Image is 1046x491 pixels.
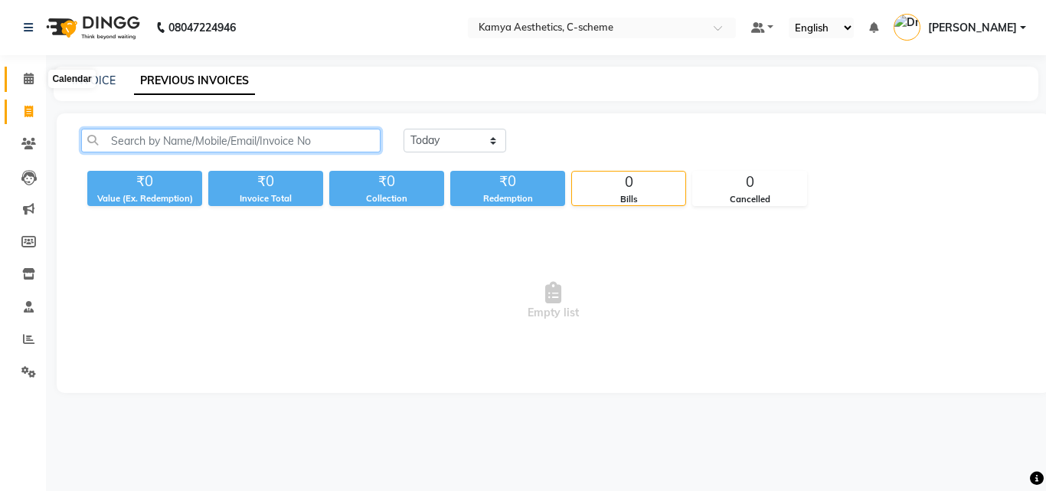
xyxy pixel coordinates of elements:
img: logo [39,6,144,49]
div: ₹0 [329,171,444,192]
div: ₹0 [87,171,202,192]
div: Value (Ex. Redemption) [87,192,202,205]
input: Search by Name/Mobile/Email/Invoice No [81,129,381,152]
div: 0 [693,172,806,193]
div: ₹0 [208,171,323,192]
div: Redemption [450,192,565,205]
a: PREVIOUS INVOICES [134,67,255,95]
img: Dr Tanvi Ahmed [894,14,920,41]
span: Empty list [81,224,1025,378]
div: Collection [329,192,444,205]
div: ₹0 [450,171,565,192]
div: 0 [572,172,685,193]
div: Calendar [48,70,95,88]
div: Bills [572,193,685,206]
span: [PERSON_NAME] [928,20,1017,36]
div: Cancelled [693,193,806,206]
b: 08047224946 [168,6,236,49]
div: Invoice Total [208,192,323,205]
